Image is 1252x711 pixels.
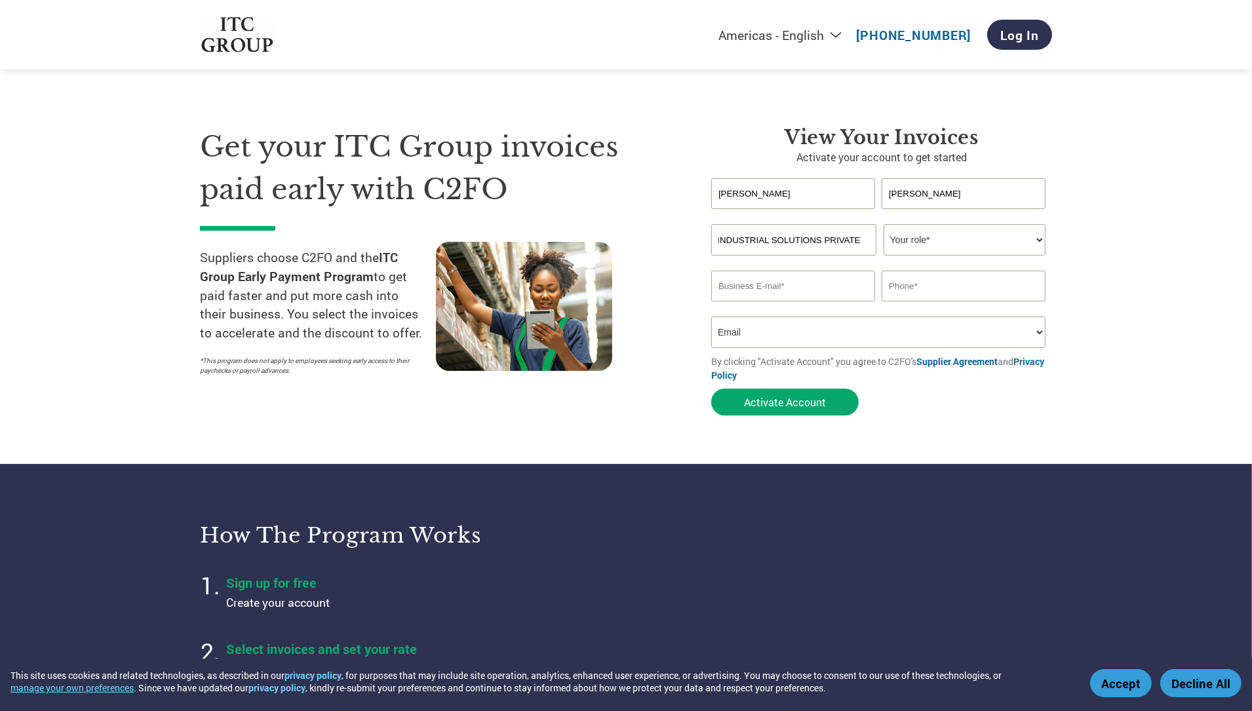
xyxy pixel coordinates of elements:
a: Supplier Agreement [916,355,998,368]
div: This site uses cookies and related technologies, as described in our , for purposes that may incl... [10,669,1071,694]
input: First Name* [711,178,875,209]
p: By clicking "Activate Account" you agree to C2FO's and [711,355,1052,382]
div: Inavlid Phone Number [882,303,1046,311]
h4: Sign up for free [226,574,554,591]
strong: ITC Group Early Payment Program [200,249,398,284]
h3: View Your Invoices [711,126,1052,149]
p: *This program does not apply to employees seeking early access to their paychecks or payroll adva... [200,356,423,375]
a: Privacy Policy [711,355,1044,381]
button: Decline All [1160,669,1242,697]
h3: How the program works [200,522,610,548]
p: Suppliers choose C2FO and the to get paid faster and put more cash into their business. You selec... [200,248,436,343]
input: Your company name* [711,224,876,256]
h4: Select invoices and set your rate [226,640,554,657]
button: Activate Account [711,389,859,415]
p: Create your account [226,594,554,611]
a: privacy policy [284,669,342,682]
h1: Get your ITC Group invoices paid early with C2FO [200,126,672,210]
input: Phone* [882,271,1046,301]
div: Invalid last name or last name is too long [882,210,1046,219]
button: Accept [1090,669,1152,697]
img: ITC Group [200,17,275,53]
img: supply chain worker [436,242,612,371]
p: Activate your account to get started [711,149,1052,165]
div: Inavlid Email Address [711,303,875,311]
div: Invalid company name or company name is too long [711,257,1046,265]
a: Log In [987,20,1052,50]
input: Invalid Email format [711,271,875,301]
div: Invalid first name or first name is too long [711,210,875,219]
a: [PHONE_NUMBER] [857,27,971,43]
select: Title/Role [884,224,1046,256]
a: privacy policy [248,682,305,694]
button: manage your own preferences [10,682,134,694]
input: Last Name* [882,178,1046,209]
